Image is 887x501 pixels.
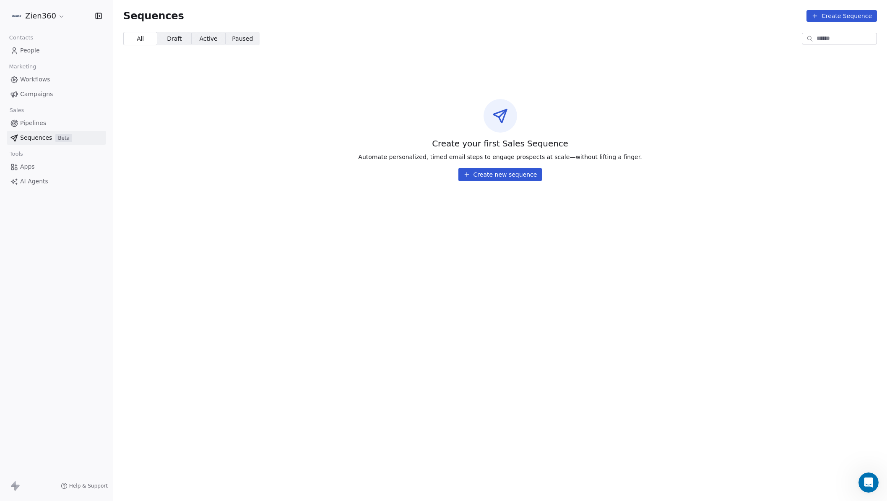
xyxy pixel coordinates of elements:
[858,472,879,493] iframe: Intercom live chat
[7,87,106,101] a: Campaigns
[61,483,108,489] a: Help & Support
[7,160,106,174] a: Apps
[41,4,51,10] h1: Fin
[7,131,106,145] a: SequencesBeta
[232,34,253,43] span: Paused
[432,138,568,149] span: Create your first Sales Sequence
[5,3,21,19] button: go back
[20,90,53,99] span: Campaigns
[13,155,48,160] div: Fin • Just now
[41,10,104,19] p: The team can also help
[25,10,56,21] span: Zien360
[13,275,20,282] button: Emoji picker
[30,48,161,83] div: Hi, do you already known when the Companies module will be available in [GEOGRAPHIC_DATA]?
[144,271,157,285] button: Send a message…
[7,116,106,130] a: Pipelines
[12,11,22,21] img: zien360-vierkant.png
[6,104,28,117] span: Sales
[20,133,52,142] span: Sequences
[806,10,877,22] button: Create Sequence
[167,34,182,43] span: Draft
[7,175,106,188] a: AI Agents
[147,3,162,18] div: Close
[20,46,40,55] span: People
[20,119,46,128] span: Pipelines
[40,275,47,282] button: Upload attachment
[7,257,161,271] textarea: Message…
[20,177,48,186] span: AI Agents
[123,10,184,22] span: Sequences
[26,275,33,282] button: Gif picker
[13,95,131,128] div: You’ll get replies here and in your email: ✉️
[20,162,35,171] span: Apps
[10,9,67,23] button: Zien360
[37,53,154,78] div: Hi, do you already known when the Companies module will be available in [GEOGRAPHIC_DATA]?
[131,3,147,19] button: Home
[13,132,131,148] div: Our usual reply time 🕒
[5,31,37,44] span: Contacts
[55,134,72,142] span: Beta
[20,75,50,84] span: Workflows
[69,483,108,489] span: Help & Support
[7,44,106,57] a: People
[7,90,138,154] div: You’ll get replies here and in your email:✉️[PERSON_NAME][EMAIL_ADDRESS][DOMAIN_NAME]Our usual re...
[5,60,40,73] span: Marketing
[7,90,161,172] div: Fin says…
[13,112,128,127] b: [PERSON_NAME][EMAIL_ADDRESS][DOMAIN_NAME]
[358,153,642,161] span: Automate personalized, timed email steps to engage prospects at scale—without lifting a finger.
[6,148,26,160] span: Tools
[7,73,106,86] a: Workflows
[199,34,217,43] span: Active
[24,5,37,18] img: Profile image for Fin
[458,168,542,181] button: Create new sequence
[21,141,39,147] b: 1 day
[7,48,161,90] div: Martin says…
